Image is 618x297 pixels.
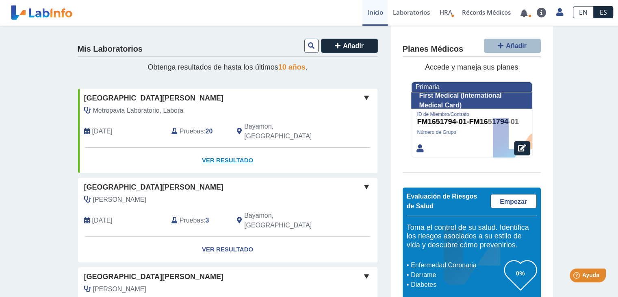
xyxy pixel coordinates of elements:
[409,260,504,270] li: Enfermedad Coronaria
[504,268,537,278] h3: 0%
[484,39,541,53] button: Añadir
[92,216,113,225] span: 2024-12-11
[409,280,504,290] li: Diabetes
[244,122,334,141] span: Bayamon, PR
[92,127,113,136] span: 2025-10-08
[425,63,518,71] span: Accede y maneja sus planes
[407,193,477,210] span: Evaluación de Riesgos de Salud
[440,8,452,16] span: HRA
[506,42,527,49] span: Añadir
[546,265,609,288] iframe: Help widget launcher
[84,93,223,104] span: [GEOGRAPHIC_DATA][PERSON_NAME]
[84,182,223,193] span: [GEOGRAPHIC_DATA][PERSON_NAME]
[500,198,527,205] span: Empezar
[165,211,231,230] div: :
[407,223,537,250] h5: Toma el control de su salud. Identifica los riesgos asociados a su estilo de vida y descubre cómo...
[573,6,594,18] a: EN
[147,63,307,71] span: Obtenga resultados de hasta los últimos .
[206,217,209,224] b: 3
[490,194,537,208] a: Empezar
[180,127,204,136] span: Pruebas
[93,284,146,294] span: Cruz Dardiz, Nicolas
[165,122,231,141] div: :
[78,148,377,173] a: Ver Resultado
[78,237,377,262] a: Ver Resultado
[180,216,204,225] span: Pruebas
[409,270,504,280] li: Derrame
[93,195,146,205] span: Cruz Dardiz, Nicolas
[403,44,463,54] h4: Planes Médicos
[343,42,364,49] span: Añadir
[244,211,334,230] span: Bayamon, PR
[416,83,440,90] span: Primaria
[594,6,613,18] a: ES
[321,39,378,53] button: Añadir
[206,128,213,135] b: 20
[278,63,306,71] span: 10 años
[93,106,184,116] span: Metropavia Laboratorio, Labora
[78,44,143,54] h4: Mis Laboratorios
[84,271,223,282] span: [GEOGRAPHIC_DATA][PERSON_NAME]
